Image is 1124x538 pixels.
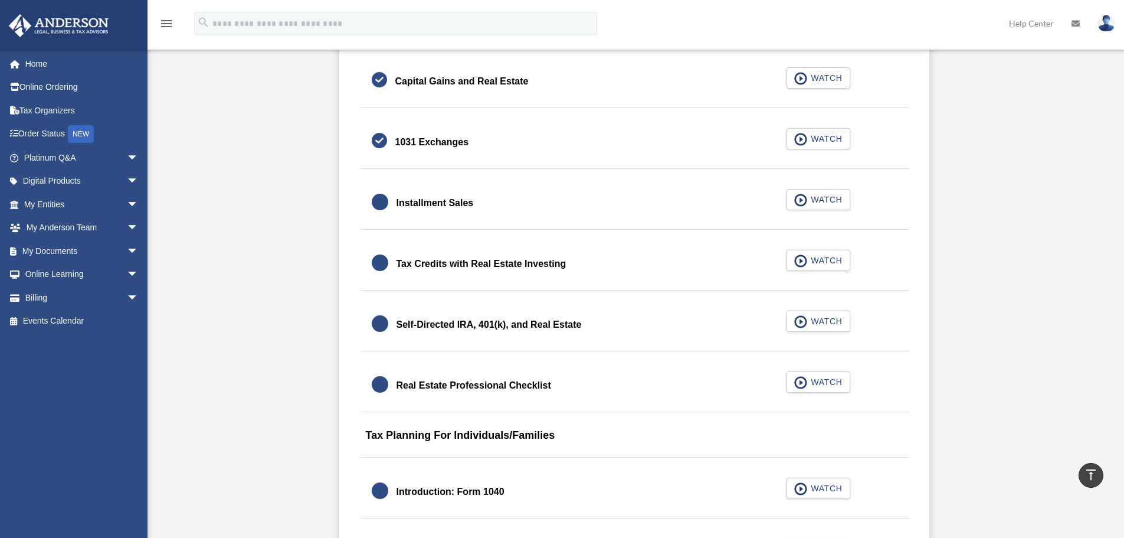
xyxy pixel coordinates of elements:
[395,134,469,151] div: 1031 Exchanges
[8,169,156,193] a: Digital Productsarrow_drop_down
[5,14,112,37] img: Anderson Advisors Platinum Portal
[127,239,150,263] span: arrow_drop_down
[127,286,150,310] span: arrow_drop_down
[1079,463,1103,488] a: vertical_align_top
[8,146,156,169] a: Platinum Q&Aarrow_drop_down
[8,52,156,76] a: Home
[127,169,150,194] span: arrow_drop_down
[807,194,842,206] span: WATCH
[372,478,897,506] a: Introduction: Form 1040 WATCH
[8,309,156,333] a: Events Calendar
[127,193,150,217] span: arrow_drop_down
[807,482,842,494] span: WATCH
[8,263,156,286] a: Online Learningarrow_drop_down
[8,216,156,240] a: My Anderson Teamarrow_drop_down
[395,73,529,90] div: Capital Gains and Real Estate
[372,128,897,156] a: 1031 Exchanges WATCH
[787,67,850,89] button: WATCH
[8,76,156,99] a: Online Ordering
[68,125,94,143] div: NEW
[8,122,156,146] a: Order StatusNEW
[8,193,156,216] a: My Entitiesarrow_drop_down
[372,67,897,96] a: Capital Gains and Real Estate WATCH
[1097,15,1115,32] img: User Pic
[8,99,156,122] a: Tax Organizers
[127,146,150,170] span: arrow_drop_down
[807,315,842,327] span: WATCH
[787,311,850,332] button: WATCH
[372,250,897,278] a: Tax Credits with Real Estate Investing WATCH
[372,311,897,339] a: Self-Directed IRA, 401(k), and Real Estate WATCH
[807,72,842,84] span: WATCH
[159,17,173,31] i: menu
[396,195,474,211] div: Installment Sales
[197,16,210,29] i: search
[787,189,850,210] button: WATCH
[807,133,842,145] span: WATCH
[396,377,551,394] div: Real Estate Professional Checklist
[372,371,897,400] a: Real Estate Professional Checklist WATCH
[396,484,504,500] div: Introduction: Form 1040
[1084,468,1098,482] i: vertical_align_top
[8,239,156,263] a: My Documentsarrow_drop_down
[787,128,850,149] button: WATCH
[787,478,850,499] button: WATCH
[360,420,909,458] div: Tax Planning For Individuals/Families
[127,263,150,287] span: arrow_drop_down
[159,21,173,31] a: menu
[8,286,156,309] a: Billingarrow_drop_down
[396,256,566,272] div: Tax Credits with Real Estate Investing
[787,371,850,393] button: WATCH
[372,189,897,217] a: Installment Sales WATCH
[396,317,582,333] div: Self-Directed IRA, 401(k), and Real Estate
[807,255,842,266] span: WATCH
[807,376,842,388] span: WATCH
[127,216,150,240] span: arrow_drop_down
[787,250,850,271] button: WATCH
